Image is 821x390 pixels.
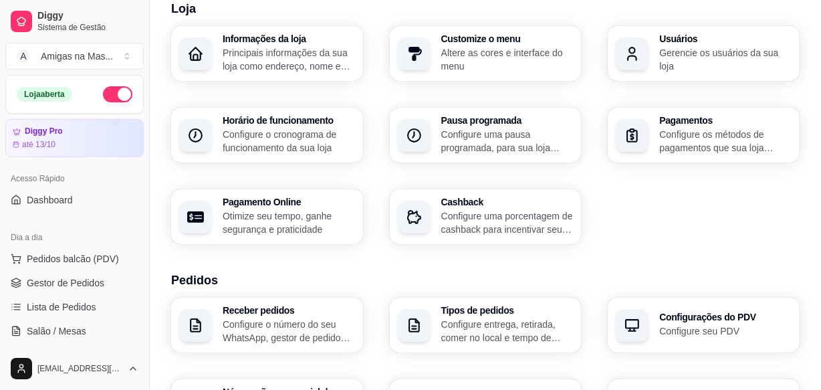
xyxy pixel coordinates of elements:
span: Gestor de Pedidos [27,276,104,290]
h3: Pagamentos [659,116,792,125]
button: Tipos de pedidosConfigure entrega, retirada, comer no local e tempo de entrega e de retirada [390,298,582,353]
p: Configure entrega, retirada, comer no local e tempo de entrega e de retirada [441,318,574,345]
p: Configure uma pausa programada, para sua loja fechar em um período específico [441,128,574,155]
a: Lista de Pedidos [5,296,144,318]
h3: Receber pedidos [223,306,355,315]
span: Salão / Mesas [27,324,86,338]
button: [EMAIL_ADDRESS][DOMAIN_NAME] [5,353,144,385]
button: Configurações do PDVConfigure seu PDV [608,298,800,353]
button: PagamentosConfigure os métodos de pagamentos que sua loja aceita [608,108,800,163]
h3: Customize o menu [441,34,574,43]
button: Select a team [5,43,144,70]
a: Diggy Botnovo [5,345,144,366]
p: Gerencie os usuários da sua loja [659,46,792,73]
p: Altere as cores e interface do menu [441,46,574,73]
button: Horário de funcionamentoConfigure o cronograma de funcionamento da sua loja [171,108,363,163]
div: Acesso Rápido [5,168,144,189]
h3: Informações da loja [223,34,355,43]
p: Configure o cronograma de funcionamento da sua loja [223,128,355,155]
button: Pagamento OnlineOtimize seu tempo, ganhe segurança e praticidade [171,189,363,244]
p: Otimize seu tempo, ganhe segurança e praticidade [223,209,355,236]
span: Lista de Pedidos [27,300,96,314]
h3: Configurações do PDV [659,312,792,322]
p: Configure o número do seu WhatsApp, gestor de pedidos e outros [223,318,355,345]
div: Amigas na Mas ... [41,50,113,63]
p: Principais informações da sua loja como endereço, nome e mais [223,46,355,73]
button: CashbackConfigure uma porcentagem de cashback para incentivar seus clientes a comprarem em sua loja [390,189,582,244]
h3: Cashback [441,197,574,207]
p: Configure os métodos de pagamentos que sua loja aceita [659,128,792,155]
div: Loja aberta [17,87,72,102]
span: Pedidos balcão (PDV) [27,252,119,266]
h3: Pedidos [171,271,800,290]
button: Pedidos balcão (PDV) [5,248,144,270]
h3: Tipos de pedidos [441,306,574,315]
button: UsuáriosGerencie os usuários da sua loja [608,26,800,81]
span: Sistema de Gestão [37,22,138,33]
span: Dashboard [27,193,73,207]
h3: Pagamento Online [223,197,355,207]
h3: Pausa programada [441,116,574,125]
a: Dashboard [5,189,144,211]
a: DiggySistema de Gestão [5,5,144,37]
span: [EMAIL_ADDRESS][DOMAIN_NAME] [37,363,122,374]
span: Diggy [37,10,138,22]
h3: Usuários [659,34,792,43]
a: Gestor de Pedidos [5,272,144,294]
button: Customize o menuAltere as cores e interface do menu [390,26,582,81]
button: Alterar Status [103,86,132,102]
article: até 13/10 [22,139,55,150]
p: Configure uma porcentagem de cashback para incentivar seus clientes a comprarem em sua loja [441,209,574,236]
button: Pausa programadaConfigure uma pausa programada, para sua loja fechar em um período específico [390,108,582,163]
article: Diggy Pro [25,126,63,136]
button: Informações da lojaPrincipais informações da sua loja como endereço, nome e mais [171,26,363,81]
div: Dia a dia [5,227,144,248]
a: Diggy Proaté 13/10 [5,119,144,157]
h3: Horário de funcionamento [223,116,355,125]
button: Receber pedidosConfigure o número do seu WhatsApp, gestor de pedidos e outros [171,298,363,353]
a: Salão / Mesas [5,320,144,342]
span: A [17,50,30,63]
p: Configure seu PDV [659,324,792,338]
